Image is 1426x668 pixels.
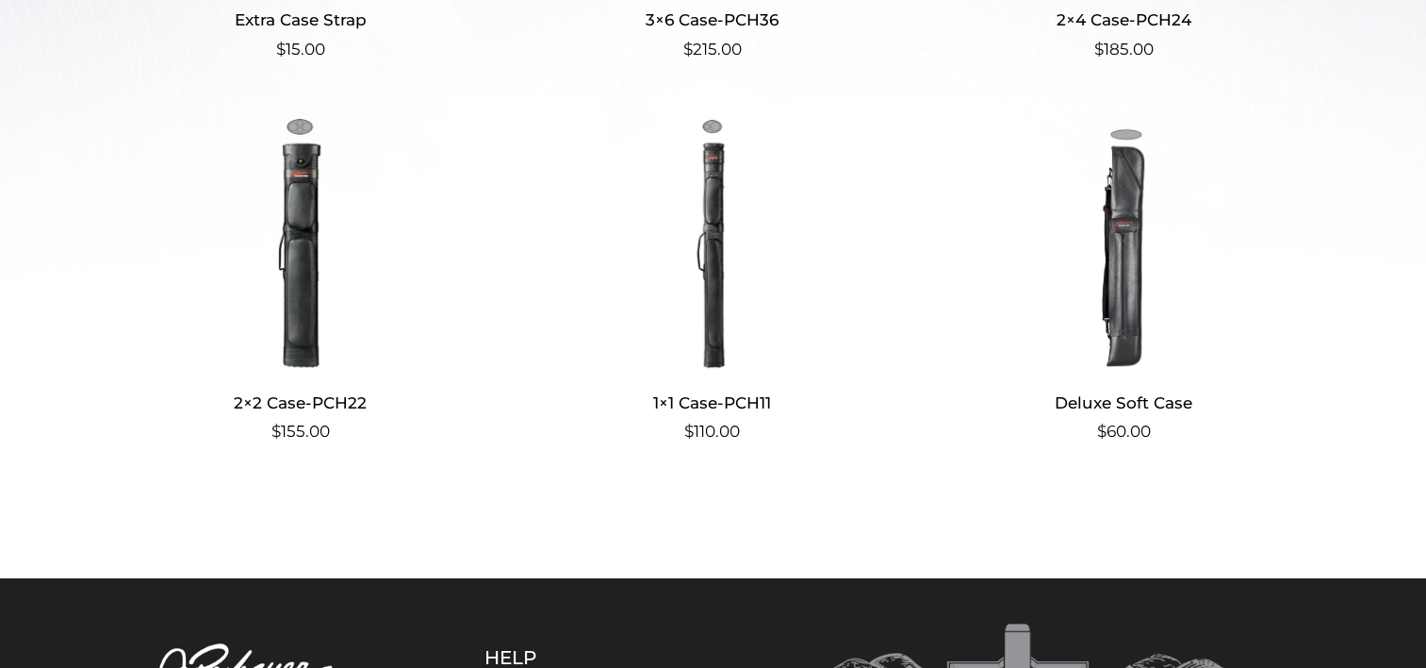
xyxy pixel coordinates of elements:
[118,385,484,420] h2: 2×2 Case-PCH22
[529,115,895,444] a: 1×1 Case-PCH11 $110.00
[684,422,740,441] bdi: 110.00
[529,115,895,370] img: 1x1 Case-PCH11
[276,40,325,58] bdi: 15.00
[1094,40,1154,58] bdi: 185.00
[271,422,281,441] span: $
[118,115,484,370] img: 2x2 Case-PCH22
[276,40,286,58] span: $
[271,422,330,441] bdi: 155.00
[683,40,742,58] bdi: 215.00
[118,115,484,444] a: 2×2 Case-PCH22 $155.00
[529,3,895,38] h2: 3×6 Case-PCH36
[683,40,693,58] span: $
[941,115,1307,370] img: Deluxe Soft Case
[684,422,694,441] span: $
[1097,422,1151,441] bdi: 60.00
[118,3,484,38] h2: Extra Case Strap
[529,385,895,420] h2: 1×1 Case-PCH11
[1094,40,1104,58] span: $
[1097,422,1106,441] span: $
[941,385,1307,420] h2: Deluxe Soft Case
[941,115,1307,444] a: Deluxe Soft Case $60.00
[941,3,1307,38] h2: 2×4 Case-PCH24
